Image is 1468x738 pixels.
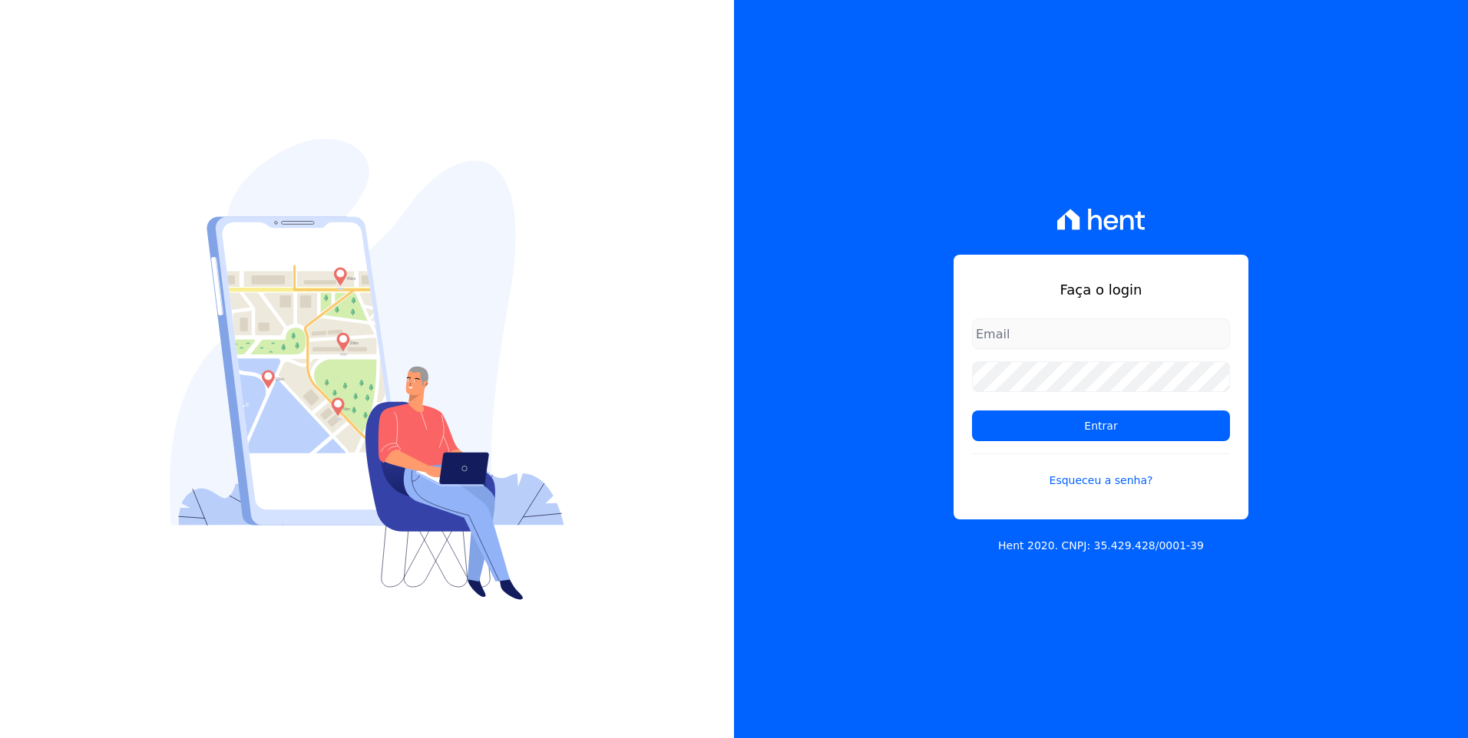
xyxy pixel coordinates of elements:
img: Login [170,139,564,600]
p: Hent 2020. CNPJ: 35.429.428/0001-39 [998,538,1204,554]
input: Entrar [972,410,1230,441]
input: Email [972,318,1230,349]
h1: Faça o login [972,279,1230,300]
a: Esqueceu a senha? [972,453,1230,489]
